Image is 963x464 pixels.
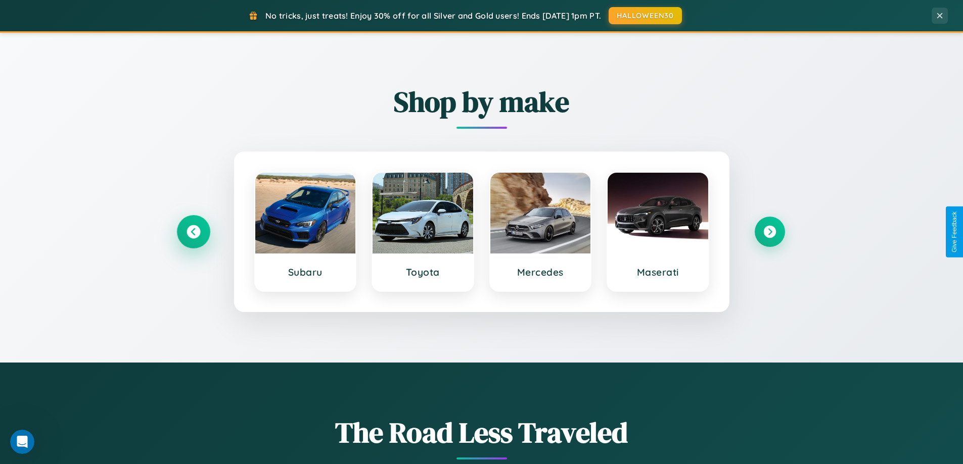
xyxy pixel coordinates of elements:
[618,266,698,278] h3: Maserati
[178,413,785,452] h1: The Road Less Traveled
[951,212,958,252] div: Give Feedback
[383,266,463,278] h3: Toyota
[265,266,346,278] h3: Subaru
[10,430,34,454] iframe: Intercom live chat
[500,266,581,278] h3: Mercedes
[178,82,785,121] h2: Shop by make
[265,11,601,21] span: No tricks, just treats! Enjoy 30% off for all Silver and Gold users! Ends [DATE] 1pm PT.
[609,7,682,24] button: HALLOWEEN30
